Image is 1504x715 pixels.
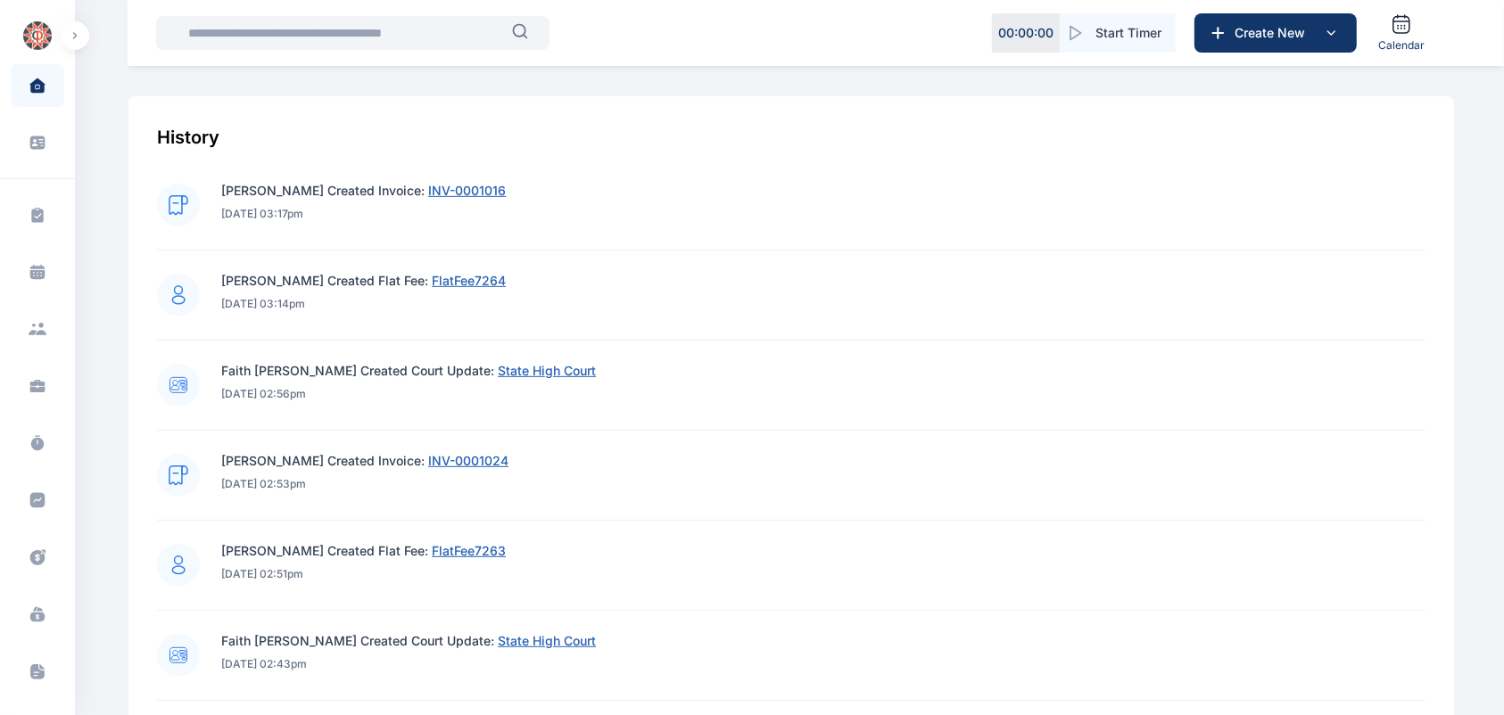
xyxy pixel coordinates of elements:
p: [PERSON_NAME] Created Flat Fee: [221,272,506,290]
div: History [157,125,1425,150]
p: [DATE] 02:56pm [221,387,596,401]
p: [DATE] 02:43pm [221,657,596,671]
p: [DATE] 02:51pm [221,567,506,581]
p: [DATE] 02:53pm [221,477,508,491]
span: FlatFee7263 [432,543,506,558]
span: INV-0001016 [428,183,506,198]
button: Start Timer [1060,13,1176,53]
a: Calendar [1371,6,1432,60]
span: State High Court [498,633,596,648]
a: State High Court [494,363,596,378]
p: [PERSON_NAME] Created Invoice: [221,452,508,470]
span: INV-0001024 [428,453,508,468]
span: State High Court [498,363,596,378]
button: Create New [1194,13,1357,53]
p: [DATE] 03:17pm [221,207,506,221]
p: 00 : 00 : 00 [998,24,1054,42]
span: FlatFee7264 [432,273,506,288]
a: FlatFee7263 [428,543,506,558]
span: Calendar [1378,38,1425,53]
p: Faith [PERSON_NAME] Created Court Update: [221,632,596,650]
span: Start Timer [1095,24,1161,42]
a: INV-0001024 [425,453,508,468]
p: [PERSON_NAME] Created Invoice: [221,182,506,200]
span: Create New [1227,24,1320,42]
a: State High Court [494,633,596,648]
p: [DATE] 03:14pm [221,297,506,311]
p: Faith [PERSON_NAME] Created Court Update: [221,362,596,380]
p: [PERSON_NAME] Created Flat Fee: [221,542,506,560]
a: FlatFee7264 [428,273,506,288]
a: INV-0001016 [425,183,506,198]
